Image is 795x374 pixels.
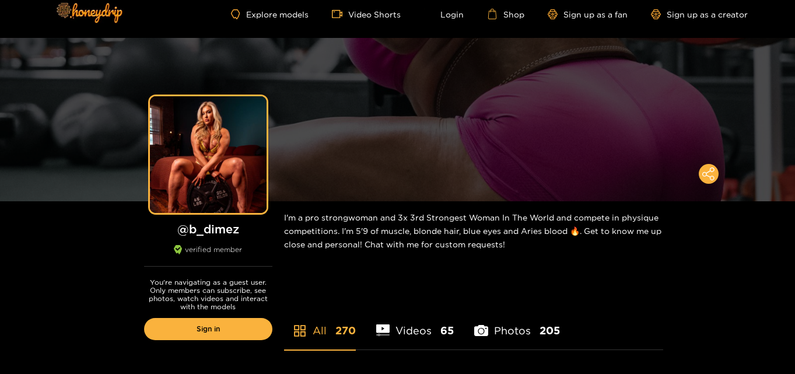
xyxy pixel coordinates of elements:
span: 65 [440,323,454,338]
span: 205 [540,323,560,338]
span: video-camera [332,9,348,19]
li: All [284,297,356,349]
span: appstore [293,324,307,338]
a: Shop [487,9,524,19]
a: Video Shorts [332,9,401,19]
a: Sign up as a fan [548,9,628,19]
div: verified member [144,245,272,267]
p: You're navigating as a guest user. Only members can subscribe, see photos, watch videos and inter... [144,278,272,311]
a: Sign in [144,318,272,340]
li: Photos [474,297,560,349]
h1: @ b_dimez [144,222,272,236]
a: Login [424,9,464,19]
li: Videos [376,297,454,349]
span: 270 [335,323,356,338]
div: I'm a pro strongwoman and 3x 3rd Strongest Woman In The World and compete in physique competition... [284,201,663,260]
a: Explore models [231,9,308,19]
a: Sign up as a creator [651,9,748,19]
